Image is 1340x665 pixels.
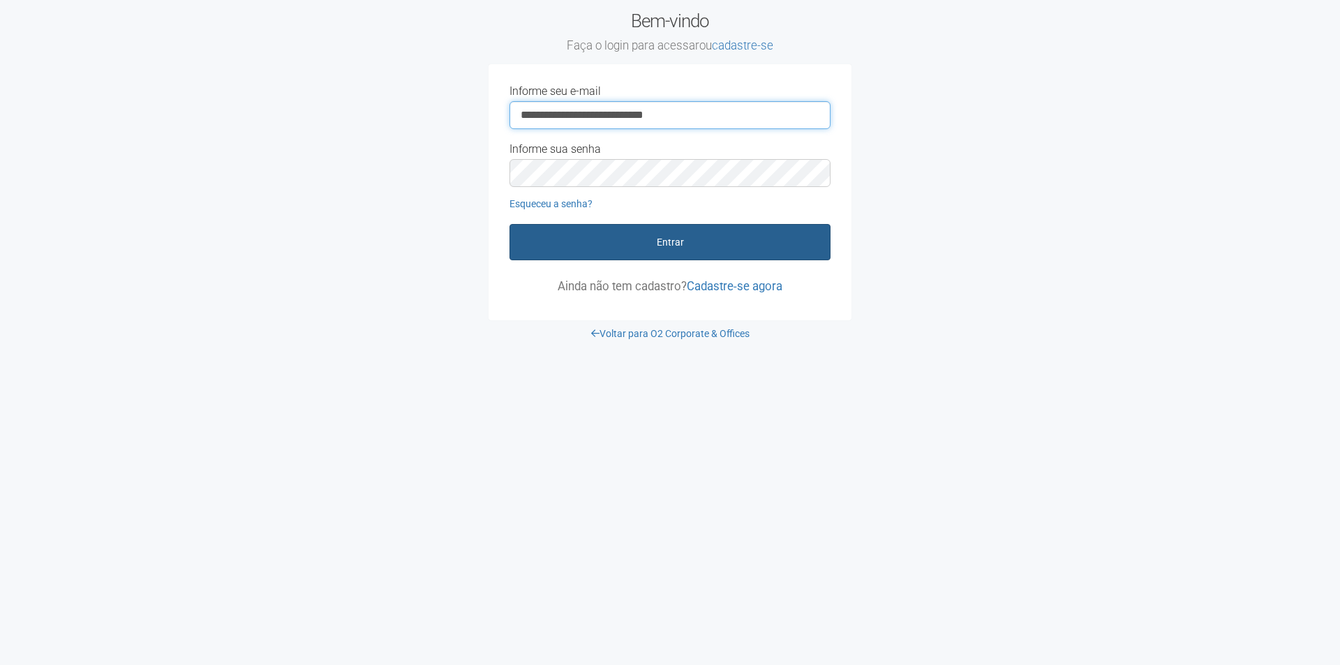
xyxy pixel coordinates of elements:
span: ou [699,38,773,52]
p: Ainda não tem cadastro? [509,280,831,292]
a: Cadastre-se agora [687,279,782,293]
button: Entrar [509,224,831,260]
h2: Bem-vindo [489,10,851,54]
label: Informe seu e-mail [509,85,601,98]
small: Faça o login para acessar [489,38,851,54]
a: Esqueceu a senha? [509,198,593,209]
a: Voltar para O2 Corporate & Offices [591,328,750,339]
label: Informe sua senha [509,143,601,156]
a: cadastre-se [712,38,773,52]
